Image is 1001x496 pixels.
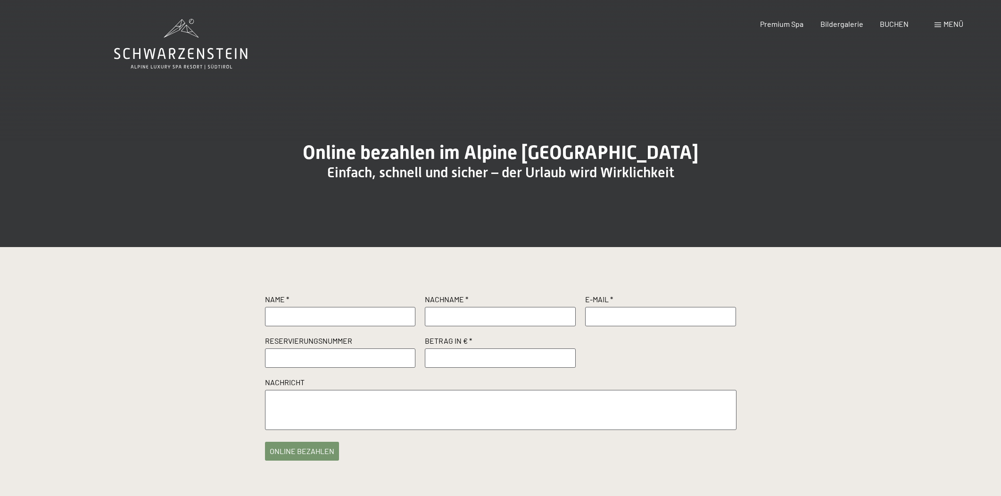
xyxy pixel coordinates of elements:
[943,19,963,28] span: Menü
[265,336,416,348] label: Reservierungsnummer
[585,294,736,307] label: E-Mail *
[820,19,863,28] a: Bildergalerie
[265,377,736,390] label: Nachricht
[327,164,674,181] span: Einfach, schnell und sicher – der Urlaub wird Wirklichkeit
[265,294,416,307] label: Name *
[760,19,803,28] a: Premium Spa
[425,294,576,307] label: Nachname *
[425,336,576,348] label: Betrag in € *
[265,442,339,461] button: online bezahlen
[303,141,698,164] span: Online bezahlen im Alpine [GEOGRAPHIC_DATA]
[880,19,909,28] a: BUCHEN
